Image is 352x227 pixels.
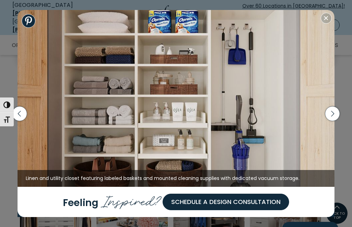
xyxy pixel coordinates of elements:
button: Close modal [321,13,332,24]
img: Organized linen and utility closet featuring rolled towels, labeled baskets, and mounted cleaning... [18,10,334,187]
span: Inspired? [101,189,163,211]
a: Share to Pinterest [22,14,35,28]
figcaption: Linen and utility closet featuring labeled baskets and mounted cleaning supplies with dedicated v... [18,170,334,187]
a: Schedule a Design Consultation [163,194,289,210]
span: Feeling [63,195,98,209]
